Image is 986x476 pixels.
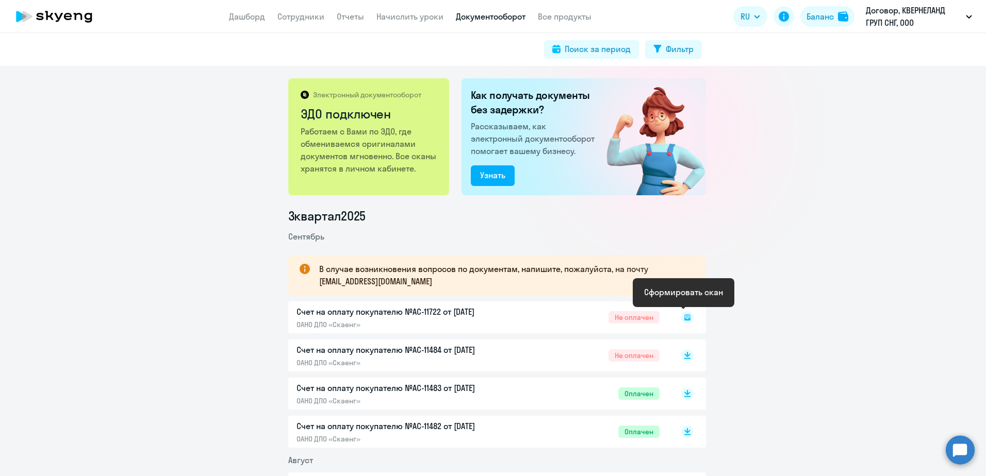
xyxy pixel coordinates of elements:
a: Счет на оплату покупателю №AC-11482 от [DATE]ОАНО ДПО «Скаенг»Оплачен [297,420,660,444]
button: Балансbalance [800,6,854,27]
div: Поиск за период [565,43,631,55]
button: Узнать [471,165,515,186]
h2: ЭДО подключен [301,106,438,122]
a: Дашборд [229,11,265,22]
img: connected [590,78,706,195]
img: balance [838,11,848,22]
a: Сотрудники [277,11,324,22]
p: Счет на оплату покупателю №AC-11483 от [DATE] [297,382,513,394]
span: Оплачен [618,426,660,438]
button: Поиск за период [544,40,639,59]
a: Счет на оплату покупателю №AC-11483 от [DATE]ОАНО ДПО «Скаенг»Оплачен [297,382,660,405]
span: Сентябрь [288,231,324,242]
p: Счет на оплату покупателю №AC-11482 от [DATE] [297,420,513,432]
a: Отчеты [337,11,364,22]
span: RU [741,10,750,23]
p: ОАНО ДПО «Скаенг» [297,434,513,444]
li: 3 квартал 2025 [288,208,706,224]
p: Счет на оплату покупателю №AC-11484 от [DATE] [297,344,513,356]
button: Фильтр [645,40,702,59]
div: Узнать [480,169,505,181]
div: Фильтр [666,43,694,55]
a: Все продукты [538,11,591,22]
span: Август [288,455,313,465]
p: ОАНО ДПО «Скаенг» [297,358,513,367]
a: Документооборот [456,11,525,22]
a: Счет на оплату покупателю №AC-11484 от [DATE]ОАНО ДПО «Скаенг»Не оплачен [297,344,660,367]
p: Работаем с Вами по ЭДО, где обмениваемся оригиналами документов мгновенно. Все сканы хранятся в л... [301,125,438,175]
p: В случае возникновения вопросов по документам, напишите, пожалуйста, на почту [EMAIL_ADDRESS][DOM... [319,263,687,287]
div: Сформировать скан [644,286,723,298]
p: Рассказываем, как электронный документооборот помогает вашему бизнесу. [471,120,599,157]
h2: Как получать документы без задержки? [471,88,599,117]
a: Начислить уроки [376,11,443,22]
button: Договор, КВЕРНЕЛАНД ГРУП СНГ, ООО [861,4,977,29]
span: Не оплачен [609,349,660,362]
p: Договор, КВЕРНЕЛАНД ГРУП СНГ, ООО [866,4,962,29]
p: Электронный документооборот [313,90,421,99]
button: RU [733,6,767,27]
p: ОАНО ДПО «Скаенг» [297,396,513,405]
div: Баланс [807,10,834,23]
span: Оплачен [618,387,660,400]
